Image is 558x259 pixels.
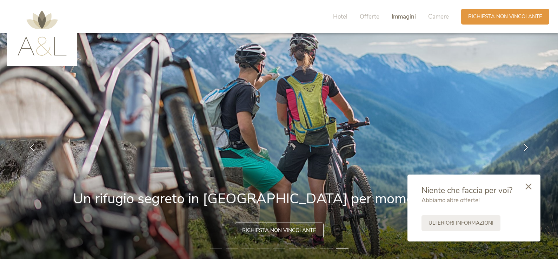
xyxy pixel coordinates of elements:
span: Richiesta non vincolante [468,13,542,20]
img: AMONTI & LUNARIS Wellnessresort [18,11,67,56]
span: Offerte [360,13,379,21]
span: Abbiamo altre offerte! [421,196,480,204]
span: Camere [428,13,449,21]
span: Niente che faccia per voi? [421,185,512,196]
span: Richiesta non vincolante [242,227,316,234]
span: Ulteriori informazioni [429,219,493,227]
span: Hotel [333,13,347,21]
a: Ulteriori informazioni [421,215,500,231]
span: Immagini [392,13,416,21]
